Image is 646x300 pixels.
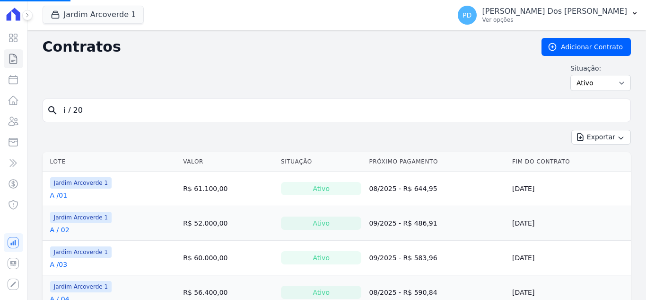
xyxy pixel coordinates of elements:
th: Valor [179,152,277,172]
td: R$ 60.000,00 [179,241,277,275]
div: Ativo [281,286,362,299]
div: Ativo [281,182,362,195]
p: [PERSON_NAME] Dos [PERSON_NAME] [482,7,627,16]
th: Lote [43,152,180,172]
p: Ver opções [482,16,627,24]
h2: Contratos [43,38,526,55]
i: search [47,105,58,116]
a: 08/2025 - R$ 644,95 [369,185,437,192]
td: [DATE] [508,241,631,275]
a: Adicionar Contrato [541,38,631,56]
a: 09/2025 - R$ 583,96 [369,254,437,262]
th: Fim do Contrato [508,152,631,172]
td: [DATE] [508,206,631,241]
span: Jardim Arcoverde 1 [50,281,112,292]
td: [DATE] [508,172,631,206]
span: PD [463,12,471,18]
td: R$ 52.000,00 [179,206,277,241]
th: Próximo Pagamento [365,152,508,172]
a: A /01 [50,191,68,200]
button: Exportar [571,130,631,145]
span: Jardim Arcoverde 1 [50,212,112,223]
label: Situação: [570,64,631,73]
span: Jardim Arcoverde 1 [50,177,112,189]
div: Ativo [281,217,362,230]
a: A / 02 [50,225,70,235]
div: Ativo [281,251,362,264]
a: 09/2025 - R$ 486,91 [369,219,437,227]
span: Jardim Arcoverde 1 [50,246,112,258]
button: PD [PERSON_NAME] Dos [PERSON_NAME] Ver opções [450,2,646,28]
td: R$ 61.100,00 [179,172,277,206]
a: A /03 [50,260,68,269]
th: Situação [277,152,366,172]
input: Buscar por nome do lote [58,101,627,120]
a: 08/2025 - R$ 590,84 [369,289,437,296]
button: Jardim Arcoverde 1 [43,6,144,24]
